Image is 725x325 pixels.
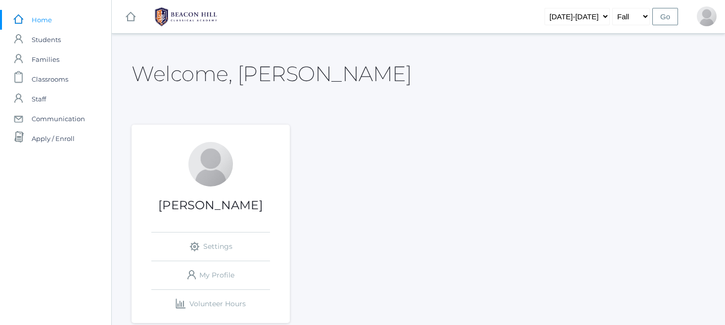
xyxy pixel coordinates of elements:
span: Home [32,10,52,30]
div: Jaimie Watson [697,6,717,26]
a: Settings [151,232,270,261]
h1: [PERSON_NAME] [132,199,290,212]
a: My Profile [151,261,270,289]
span: Apply / Enroll [32,129,75,148]
span: Staff [32,89,46,109]
span: Students [32,30,61,49]
a: Volunteer Hours [151,290,270,318]
img: 1_BHCALogos-05.png [149,4,223,29]
span: Families [32,49,59,69]
h2: Welcome, [PERSON_NAME] [132,62,411,85]
input: Go [652,8,678,25]
span: Classrooms [32,69,68,89]
span: Communication [32,109,85,129]
div: Jaimie Watson [188,142,233,186]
